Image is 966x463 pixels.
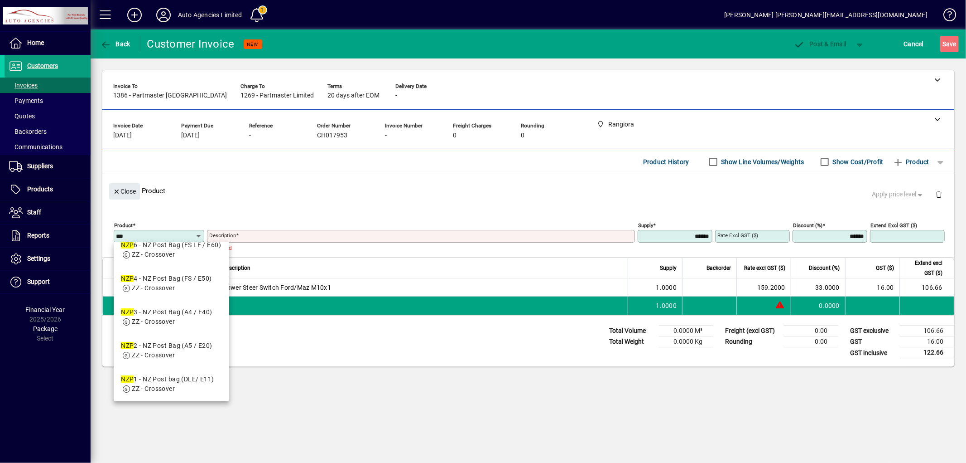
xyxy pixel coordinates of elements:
[876,263,894,273] span: GST ($)
[789,36,851,52] button: Post & Email
[113,92,227,99] span: 1386 - Partmaster [GEOGRAPHIC_DATA]
[872,190,925,199] span: Apply price level
[942,40,946,48] span: S
[846,326,900,336] td: GST exclusive
[27,39,44,46] span: Home
[5,201,91,224] a: Staff
[638,222,653,229] mat-label: Supply
[605,326,659,336] td: Total Volume
[121,375,214,384] div: 1 - NZ Post bag (DLE/ E11)
[794,40,846,48] span: ost & Email
[395,92,397,99] span: -
[9,112,35,120] span: Quotes
[114,334,229,367] mat-option: NZP2 - NZ Post Bag (A5 / E20)
[9,143,62,151] span: Communications
[899,278,954,297] td: 106.66
[717,232,758,239] mat-label: Rate excl GST ($)
[27,209,41,216] span: Staff
[5,124,91,139] a: Backorders
[209,243,628,252] mat-error: Required
[120,7,149,23] button: Add
[706,263,731,273] span: Backorder
[5,32,91,54] a: Home
[5,93,91,108] a: Payments
[521,132,524,139] span: 0
[5,78,91,93] a: Invoices
[9,128,47,135] span: Backorders
[721,326,784,336] td: Freight (excl GST)
[385,132,387,139] span: -
[114,233,229,267] mat-option: NZP6 - NZ Post Bag (FS LF / E60)
[845,278,899,297] td: 16.00
[900,336,954,347] td: 16.00
[317,132,347,139] span: CH017953
[223,283,331,292] span: Power Steer Switch Ford/Maz M10x1
[846,336,900,347] td: GST
[659,336,713,347] td: 0.0000 Kg
[5,224,91,247] a: Reports
[107,187,142,195] app-page-header-button: Close
[132,351,175,359] span: ZZ - Crossover
[149,7,178,23] button: Profile
[784,326,838,336] td: 0.00
[900,326,954,336] td: 106.66
[249,132,251,139] span: -
[27,278,50,285] span: Support
[905,258,942,278] span: Extend excl GST ($)
[742,283,785,292] div: 159.2000
[121,274,212,283] div: 4 - NZ Post Bag (FS / E50)
[846,347,900,359] td: GST inclusive
[132,385,175,392] span: ZZ - Crossover
[605,336,659,347] td: Total Weight
[831,157,884,166] label: Show Cost/Profit
[643,155,689,169] span: Product History
[928,183,950,205] button: Delete
[109,183,140,200] button: Close
[656,301,677,310] span: 1.0000
[5,248,91,270] a: Settings
[121,341,212,351] div: 2 - NZ Post Bag (A5 / E20)
[870,222,917,229] mat-label: Extend excl GST ($)
[27,232,49,239] span: Reports
[5,155,91,178] a: Suppliers
[5,108,91,124] a: Quotes
[121,241,134,249] em: NZP
[132,251,175,258] span: ZZ - Crossover
[793,222,822,229] mat-label: Discount (%)
[27,185,53,193] span: Products
[100,40,130,48] span: Back
[178,8,242,22] div: Auto Agencies Limited
[91,36,140,52] app-page-header-button: Back
[721,336,784,347] td: Rounding
[114,222,133,229] mat-label: Product
[942,37,956,51] span: ave
[209,232,236,239] mat-label: Description
[113,184,136,199] span: Close
[147,37,235,51] div: Customer Invoice
[121,275,134,282] em: NZP
[26,306,65,313] span: Financial Year
[223,263,250,273] span: Description
[937,2,955,31] a: Knowledge Base
[113,132,132,139] span: [DATE]
[9,97,43,104] span: Payments
[904,37,924,51] span: Cancel
[27,162,53,170] span: Suppliers
[247,41,259,47] span: NEW
[121,240,221,250] div: 6 - NZ Post Bag (FS LF / E60)
[659,326,713,336] td: 0.0000 M³
[121,342,134,349] em: NZP
[132,318,175,325] span: ZZ - Crossover
[33,325,58,332] span: Package
[114,267,229,300] mat-option: NZP4 - NZ Post Bag (FS / E50)
[121,308,134,316] em: NZP
[114,401,229,434] mat-option: NZPLT - NZ Post Local Town
[791,278,845,297] td: 33.0000
[810,40,814,48] span: P
[5,139,91,155] a: Communications
[928,190,950,198] app-page-header-button: Delete
[121,375,134,383] em: NZP
[902,36,926,52] button: Cancel
[900,347,954,359] td: 122.66
[784,336,838,347] td: 0.00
